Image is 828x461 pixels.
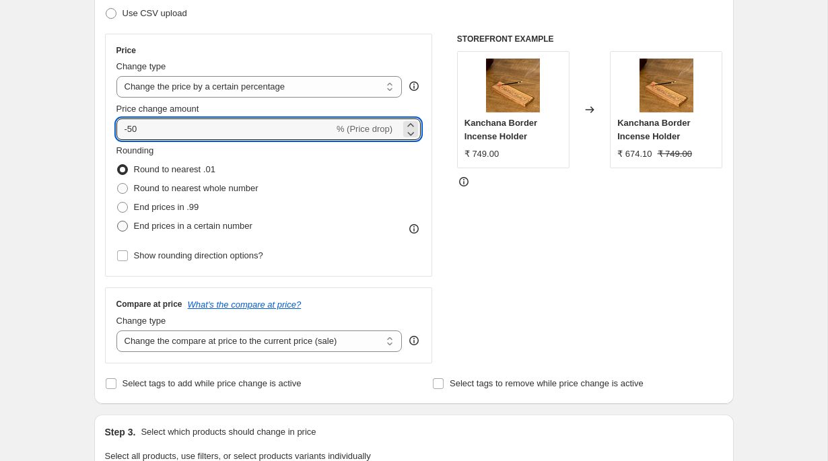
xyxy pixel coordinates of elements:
[123,8,187,18] span: Use CSV upload
[457,34,723,44] h6: STOREFRONT EXAMPLE
[116,299,182,310] h3: Compare at price
[464,118,537,141] span: Kanchana Border Incense Holder
[105,451,371,461] span: Select all products, use filters, or select products variants individually
[141,425,316,439] p: Select which products should change in price
[116,118,334,140] input: -15
[617,118,690,141] span: Kanchana Border Incense Holder
[123,378,302,388] span: Select tags to add while price change is active
[486,59,540,112] img: 734334_1_80x.jpg
[658,147,692,161] strike: ₹ 749.00
[134,202,199,212] span: End prices in .99
[116,145,154,155] span: Rounding
[617,147,652,161] div: ₹ 674.10
[134,221,252,231] span: End prices in a certain number
[134,164,215,174] span: Round to nearest .01
[640,59,693,112] img: 734334_1_80x.jpg
[105,425,136,439] h2: Step 3.
[450,378,644,388] span: Select tags to remove while price change is active
[188,299,302,310] button: What's the compare at price?
[116,61,166,71] span: Change type
[134,183,258,193] span: Round to nearest whole number
[134,250,263,260] span: Show rounding direction options?
[337,124,392,134] span: % (Price drop)
[407,79,421,93] div: help
[464,147,499,161] div: ₹ 749.00
[407,334,421,347] div: help
[116,104,199,114] span: Price change amount
[116,45,136,56] h3: Price
[116,316,166,326] span: Change type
